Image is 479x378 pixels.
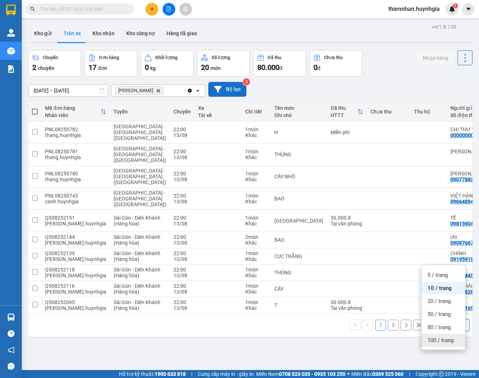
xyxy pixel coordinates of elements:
[45,149,106,154] div: PNL08250781
[245,240,267,246] div: Khác
[427,284,452,292] span: 10 / trang
[274,174,323,179] div: CÂY NHỎ
[318,65,320,71] span: đ
[45,250,106,256] div: Q508252139
[163,3,175,16] button: file-add
[118,88,153,94] span: Diên Khánh
[274,270,323,275] div: THÙNG
[331,215,363,221] div: 50.000 đ
[427,271,448,279] span: 5 / trang
[388,320,399,331] button: 2
[245,215,267,221] div: 1 món
[245,250,267,256] div: 1 món
[372,371,404,377] strong: 0369 525 060
[120,25,161,42] button: Kho công nợ
[173,154,191,160] div: 13/08
[114,109,166,115] div: Tuyến
[165,87,166,94] input: Selected Diên Khánh.
[40,5,126,13] input: Tìm tên, số ĐT hoặc mã đơn
[197,50,250,76] button: Số lượng20món
[274,218,323,224] div: TX
[43,55,58,60] div: Chuyến
[173,215,191,221] div: 22:00
[187,88,193,94] svg: Clear all
[274,112,323,118] div: Ghi chú
[173,283,191,289] div: 22:00
[45,256,106,262] div: nguyen.huynhgia
[156,88,160,93] svg: Delete
[8,346,15,353] span: notification
[45,240,106,246] div: nguyen.huynhgia
[7,313,15,321] img: warehouse-icon
[6,5,16,16] img: logo-vxr
[245,273,267,278] div: Khác
[141,50,193,76] button: Khối lượng0kg
[427,324,451,331] span: 80 / trang
[45,132,106,138] div: thang.huynhgia
[453,3,458,8] sup: 1
[115,86,164,95] span: Diên Khánh, close by backspace
[245,193,267,199] div: 1 món
[173,305,191,311] div: 13/08
[98,65,107,71] span: đơn
[32,63,36,72] span: 2
[331,221,363,227] div: Tại văn phòng
[331,305,363,311] div: Tại văn phòng
[45,199,106,204] div: canh.huynhgia
[85,50,137,76] button: Đơn hàng17đơn
[45,154,106,160] div: thang.huynhgia
[45,105,101,111] div: Mã đơn hàng
[314,63,318,72] span: 0
[45,215,106,221] div: Q508252151
[331,129,363,135] div: Miễn phí
[198,370,254,378] span: Cung cấp máy in - giấy in:
[198,112,238,118] div: Tài xế
[243,78,250,86] sup: 4
[183,7,188,12] span: aim
[173,240,191,246] div: 13/08
[331,105,357,111] div: Đã thu
[268,55,281,60] div: Đã thu
[114,146,166,163] span: [GEOGRAPHIC_DATA] - [GEOGRAPHIC_DATA] ([GEOGRAPHIC_DATA])
[173,289,191,295] div: 13/08
[198,105,238,111] div: Xe
[253,50,306,76] button: Đã thu80.000đ
[114,168,166,185] span: [GEOGRAPHIC_DATA] - [GEOGRAPHIC_DATA] ([GEOGRAPHIC_DATA])
[245,267,267,273] div: 1 món
[245,132,267,138] div: Khác
[414,109,443,115] div: Thu hộ
[145,63,149,72] span: 0
[45,289,106,295] div: nguyen.huynhgia
[462,3,475,16] button: caret-down
[465,6,472,12] span: caret-down
[89,63,97,72] span: 17
[8,363,15,370] span: message
[427,311,451,318] span: 50 / trang
[173,132,191,138] div: 13/08
[173,221,191,227] div: 13/08
[28,25,58,42] button: Kho gửi
[8,330,15,337] span: question-circle
[245,171,267,176] div: 1 món
[310,50,362,76] button: Chưa thu0đ
[173,109,191,115] div: Chuyến
[150,65,156,71] span: kg
[155,371,186,377] strong: 1900 633 818
[245,305,267,311] div: Khác
[114,283,160,295] span: Sài Gòn - Diên Khánh (Hàng hóa)
[422,266,465,350] ul: Menu
[166,7,171,12] span: file-add
[257,63,279,72] span: 80.000
[161,25,203,42] button: Hàng đã giao
[427,298,451,305] span: 20 / trang
[58,25,87,42] button: Trên xe
[274,129,323,135] div: H
[150,7,155,12] span: plus
[41,102,110,121] th: Toggle SortBy
[29,85,108,96] input: Select a date range.
[45,176,106,182] div: thang.huynhgia
[173,193,191,199] div: 22:00
[173,267,191,273] div: 22:00
[195,88,201,94] svg: open
[173,126,191,132] div: 22:00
